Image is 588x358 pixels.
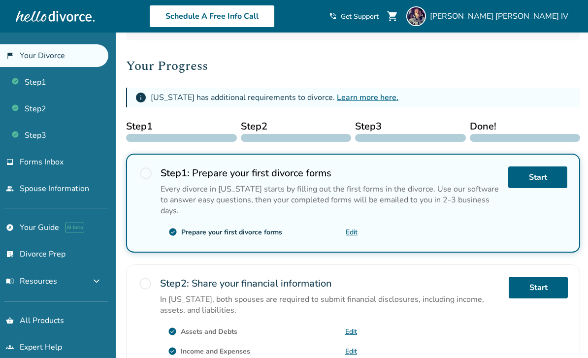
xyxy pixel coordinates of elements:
div: In [US_STATE], both spouses are required to submit financial disclosures, including income, asset... [160,294,501,316]
span: Forms Inbox [20,157,64,167]
span: shopping_cart [387,10,398,22]
h2: Your Progress [126,56,580,76]
span: radio_button_unchecked [138,277,152,291]
iframe: Chat Widget [539,311,588,358]
span: phone_in_talk [329,12,337,20]
span: Step 1 [126,119,237,134]
a: Edit [345,347,357,356]
span: Done! [470,119,581,134]
span: list_alt_check [6,250,14,258]
a: Edit [346,228,358,237]
span: groups [6,343,14,351]
span: Get Support [341,12,379,21]
a: Start [508,166,567,188]
span: check_circle [168,347,177,356]
span: menu_book [6,277,14,285]
span: people [6,185,14,193]
span: check_circle [168,228,177,236]
div: Income and Expenses [181,347,250,356]
span: AI beta [65,223,84,232]
strong: Step 2 : [160,277,189,290]
a: Start [509,277,568,298]
a: Edit [345,327,357,336]
span: Resources [6,276,57,287]
span: check_circle [168,327,177,336]
img: Moses Jefferies IV [406,6,426,26]
span: explore [6,224,14,231]
span: shopping_basket [6,317,14,325]
span: inbox [6,158,14,166]
span: flag_2 [6,52,14,60]
span: Step 2 [241,119,352,134]
a: Learn more here. [337,92,398,103]
span: radio_button_unchecked [139,166,153,180]
span: info [135,92,147,103]
a: phone_in_talkGet Support [329,12,379,21]
span: expand_more [91,275,102,287]
span: [PERSON_NAME] [PERSON_NAME] IV [430,11,572,22]
div: Every divorce in [US_STATE] starts by filling out the first forms in the divorce. Use our softwar... [161,184,500,216]
strong: Step 1 : [161,166,190,180]
div: [US_STATE] has additional requirements to divorce. [151,92,398,103]
div: Prepare your first divorce forms [181,228,282,237]
h2: Share your financial information [160,277,501,290]
span: Step 3 [355,119,466,134]
div: Assets and Debts [181,327,237,336]
h2: Prepare your first divorce forms [161,166,500,180]
a: Schedule A Free Info Call [149,5,275,28]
